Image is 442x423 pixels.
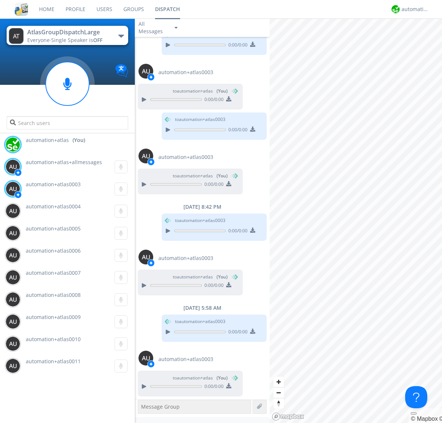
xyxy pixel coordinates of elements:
span: automation+atlas0003 [26,181,81,188]
span: automation+atlas0007 [26,269,81,276]
span: automation+atlas0006 [26,247,81,254]
img: download media button [250,42,255,47]
img: 373638.png [6,248,20,263]
span: automation+atlas+allmessages [26,159,102,166]
a: Mapbox logo [272,412,304,421]
span: to automation+atlas0003 [175,217,225,224]
span: (You) [217,173,228,179]
img: download media button [250,228,255,233]
img: 373638.png [138,149,153,163]
span: automation+atlas0003 [158,153,213,161]
span: to automation+atlas [173,88,228,94]
img: 373638.png [138,250,153,264]
div: Everyone · [27,37,110,44]
span: automation+atlas0010 [26,336,81,343]
img: Translation enabled [115,64,128,77]
img: cddb5a64eb264b2086981ab96f4c1ba7 [15,3,28,16]
span: OFF [93,37,102,44]
img: caret-down-sm.svg [175,27,178,29]
img: 373638.png [6,181,20,196]
img: 373638.png [138,64,153,79]
img: download media button [226,282,231,287]
div: automation+atlas [401,6,429,13]
iframe: Toggle Customer Support [405,386,427,408]
span: to automation+atlas [173,274,228,280]
img: 373638.png [6,292,20,307]
img: 373638.png [6,314,20,329]
img: download media button [226,383,231,388]
div: [DATE] 5:58 AM [135,304,270,312]
img: 373638.png [6,358,20,373]
span: 0:00 / 0:00 [202,181,224,189]
div: All Messages [138,20,168,35]
span: automation+atlas [26,136,69,144]
span: automation+atlas0004 [26,203,81,210]
img: 373638.png [6,226,20,240]
span: automation+atlas0003 [158,69,213,76]
span: to automation+atlas0003 [175,116,225,123]
img: download media button [250,329,255,334]
img: download media button [226,181,231,186]
span: to automation+atlas0003 [175,318,225,325]
span: automation+atlas0005 [26,225,81,232]
img: d2d01cd9b4174d08988066c6d424eccd [6,137,20,152]
img: download media button [226,96,231,101]
button: Zoom out [273,387,284,398]
span: (You) [217,274,228,280]
span: 0:00 / 0:00 [202,96,224,104]
img: 373638.png [9,28,24,44]
span: 0:00 / 0:00 [226,42,248,50]
button: Reset bearing to north [273,398,284,409]
img: 373638.png [6,270,20,285]
div: (You) [73,136,85,144]
span: 0:00 / 0:00 [202,282,224,290]
span: Single Speaker is [51,37,102,44]
img: 373638.png [6,336,20,351]
img: download media button [250,126,255,132]
span: to automation+atlas [173,375,228,381]
span: (You) [217,88,228,94]
span: 0:00 / 0:00 [226,329,248,337]
span: automation+atlas0008 [26,291,81,298]
img: 373638.png [6,204,20,218]
button: Toggle attribution [411,412,417,415]
span: (You) [217,375,228,381]
span: 0:00 / 0:00 [226,126,248,135]
div: AtlasGroupDispatchLarge [27,28,110,37]
input: Search users [7,116,128,129]
button: Zoom in [273,377,284,387]
img: 373638.png [6,159,20,174]
div: [DATE] 8:42 PM [135,203,270,211]
button: AtlasGroupDispatchLargeEveryone·Single Speaker isOFF [7,26,128,45]
span: automation+atlas0009 [26,313,81,320]
span: automation+atlas0011 [26,358,81,365]
span: to automation+atlas [173,173,228,179]
span: 0:00 / 0:00 [226,228,248,236]
span: 0:00 / 0:00 [202,383,224,391]
span: automation+atlas0003 [158,254,213,262]
img: d2d01cd9b4174d08988066c6d424eccd [392,5,400,13]
a: Mapbox [411,416,438,422]
span: automation+atlas0003 [158,356,213,363]
img: 373638.png [138,351,153,365]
